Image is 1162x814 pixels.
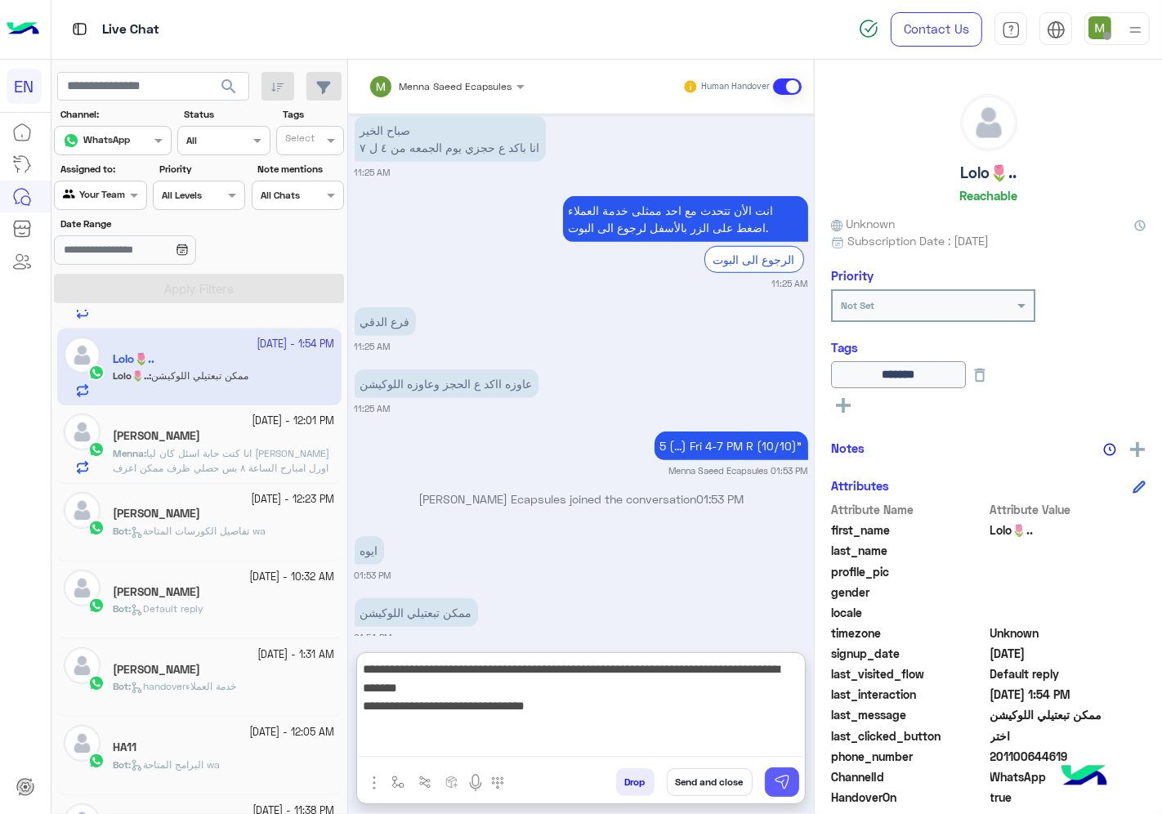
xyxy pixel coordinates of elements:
[355,340,391,353] small: 11:25 AM
[439,768,466,795] button: create order
[990,521,1146,539] span: Lolo🌷..
[113,758,131,771] b: :
[355,116,546,162] p: 4/10/2025, 11:25 AM
[252,492,335,508] small: [DATE] - 12:23 PM
[113,740,136,754] h5: HA11
[184,107,268,122] label: Status
[102,19,159,41] p: Live Chat
[667,768,753,796] button: Send and close
[64,570,101,606] img: defaultAdmin.png
[355,536,384,565] p: 4/10/2025, 1:53 PM
[219,77,239,96] span: search
[831,624,987,642] span: timezone
[159,162,244,177] label: Priority
[831,441,865,455] h6: Notes
[113,680,131,692] b: :
[847,232,989,249] span: Subscription Date : [DATE]
[990,686,1146,703] span: 2025-10-04T10:54:01.62Z
[412,768,439,795] button: Trigger scenario
[355,402,391,415] small: 11:25 AM
[772,277,808,290] small: 11:25 AM
[831,542,987,559] span: last_name
[831,521,987,539] span: first_name
[113,602,131,615] b: :
[283,131,315,150] div: Select
[113,663,200,677] h5: Rawan Yahya
[54,274,344,303] button: Apply Filters
[60,217,244,231] label: Date Range
[990,584,1146,601] span: null
[88,675,105,691] img: WhatsApp
[113,525,131,537] b: :
[466,773,485,793] img: send voice note
[88,597,105,614] img: WhatsApp
[1103,443,1116,456] img: notes
[1088,16,1111,39] img: userImage
[701,80,770,93] small: Human Handover
[990,501,1146,518] span: Attribute Value
[616,768,655,796] button: Drop
[990,768,1146,785] span: 2
[891,12,982,47] a: Contact Us
[990,624,1146,642] span: Unknown
[113,758,128,771] span: Bot
[990,665,1146,682] span: Default reply
[283,107,342,122] label: Tags
[355,569,391,582] small: 01:53 PM
[131,525,266,537] span: تفاصيل الكورسات المتاحة wa
[69,19,90,39] img: tab
[113,507,200,521] h5: Basmala Hossam
[831,706,987,723] span: last_message
[831,768,987,785] span: ChannelId
[7,69,42,104] div: EN
[990,727,1146,745] span: اختر
[655,432,808,460] p: 4/10/2025, 1:53 PM
[491,776,504,789] img: make a call
[959,188,1017,203] h6: Reachable
[990,645,1146,662] span: 2025-09-09T12:13:41.114Z
[994,12,1027,47] a: tab
[64,647,101,684] img: defaultAdmin.png
[960,163,1017,182] h5: Lolo🌷..
[696,492,744,506] span: 01:53 PM
[831,215,895,232] span: Unknown
[88,520,105,536] img: WhatsApp
[7,12,39,47] img: Logo
[131,680,236,692] span: handoverخدمة العملاء
[990,789,1146,806] span: true
[831,789,987,806] span: HandoverOn
[209,72,249,107] button: search
[1130,442,1145,457] img: add
[774,774,790,790] img: send message
[1002,20,1021,39] img: tab
[355,631,392,644] small: 01:54 PM
[391,776,404,789] img: select flow
[1125,20,1146,40] img: profile
[831,340,1146,355] h6: Tags
[831,268,874,283] h6: Priority
[831,645,987,662] span: signup_date
[385,768,412,795] button: select flow
[257,162,342,177] label: Note mentions
[704,246,804,273] div: الرجوع الى البوت
[445,776,458,789] img: create order
[113,447,329,489] span: انا كنت حابة اسئل كان ليا ميعاد تيست اورل امبارح الساعة ٨ بس حصلي ظرف ممكن اعرف اقرب ميعاد ؟
[831,604,987,621] span: locale
[831,478,889,493] h6: Attributes
[113,447,146,459] b: :
[400,80,512,92] span: Menna Saeed Ecapsules
[250,570,335,585] small: [DATE] - 10:32 AM
[355,490,808,508] p: [PERSON_NAME] Ecapsules joined the conversation
[1047,20,1066,39] img: tab
[258,647,335,663] small: [DATE] - 1:31 AM
[60,162,145,177] label: Assigned to:
[64,492,101,529] img: defaultAdmin.png
[841,299,874,311] b: Not Set
[859,19,878,38] img: spinner
[88,753,105,769] img: WhatsApp
[364,773,384,793] img: send attachment
[131,602,203,615] span: Default reply
[1056,749,1113,806] img: hulul-logo.png
[990,604,1146,621] span: null
[831,563,987,580] span: profile_pic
